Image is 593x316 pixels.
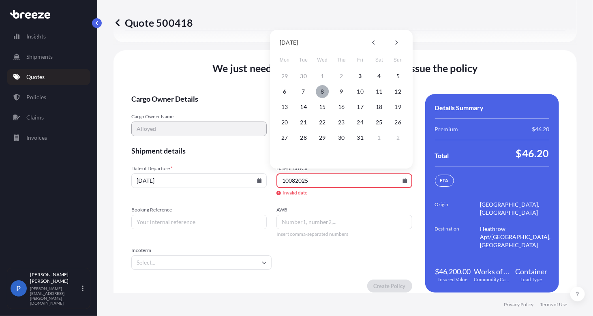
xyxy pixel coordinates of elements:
[277,52,292,68] span: Monday
[335,116,348,129] button: 23
[278,85,291,98] button: 6
[354,116,367,129] button: 24
[278,131,291,144] button: 27
[297,85,310,98] button: 7
[435,175,454,187] div: FPA
[474,276,510,283] span: Commodity Category
[353,52,368,68] span: Friday
[17,284,21,293] span: P
[316,100,329,113] button: 15
[392,70,405,83] button: 5
[392,116,405,129] button: 26
[540,301,567,308] a: Terms of Use
[435,152,449,160] span: Total
[26,113,44,122] p: Claims
[131,173,267,188] input: mm/dd/yyyy
[435,225,480,249] span: Destination
[278,116,291,129] button: 20
[520,276,542,283] span: Load Type
[30,286,80,305] p: [PERSON_NAME][EMAIL_ADDRESS][PERSON_NAME][DOMAIN_NAME]
[367,280,412,293] button: Create Policy
[26,134,47,142] p: Invoices
[334,52,349,68] span: Thursday
[392,85,405,98] button: 12
[26,53,53,61] p: Shipments
[373,116,386,129] button: 25
[316,131,329,144] button: 29
[296,52,311,68] span: Tuesday
[480,225,551,249] span: Heathrow Apt/[GEOGRAPHIC_DATA], [GEOGRAPHIC_DATA]
[7,109,90,126] a: Claims
[276,215,412,229] input: Number1, number2,...
[297,116,310,129] button: 21
[131,94,412,104] span: Cargo Owner Details
[131,215,267,229] input: Your internal reference
[532,125,549,133] span: $46.20
[504,301,533,308] a: Privacy Policy
[7,69,90,85] a: Quotes
[335,100,348,113] button: 16
[435,104,484,112] span: Details Summary
[212,62,478,75] span: We just need a few more details before we issue the policy
[392,100,405,113] button: 19
[335,85,348,98] button: 9
[391,52,405,68] span: Sunday
[276,173,412,188] input: mm/dd/yyyy
[131,165,267,172] span: Date of Departure
[354,85,367,98] button: 10
[276,231,412,237] span: Insert comma-separated numbers
[372,52,387,68] span: Saturday
[435,201,480,217] span: Origin
[515,267,547,276] span: Container
[297,131,310,144] button: 28
[30,271,80,284] p: [PERSON_NAME] [PERSON_NAME]
[354,70,367,83] button: 3
[7,130,90,146] a: Invoices
[435,267,471,276] span: $46,200.00
[438,276,467,283] span: Insured Value
[276,207,412,213] span: AWB
[131,146,412,156] span: Shipment details
[131,207,267,213] span: Booking Reference
[354,100,367,113] button: 17
[26,93,46,101] p: Policies
[7,28,90,45] a: Insights
[516,147,549,160] span: $46.20
[373,100,386,113] button: 18
[435,125,458,133] span: Premium
[354,131,367,144] button: 31
[480,201,551,217] span: [GEOGRAPHIC_DATA], [GEOGRAPHIC_DATA]
[113,16,193,29] p: Quote 500418
[7,89,90,105] a: Policies
[280,38,298,47] div: [DATE]
[26,32,46,41] p: Insights
[278,100,291,113] button: 13
[276,190,412,196] span: Invalid date
[373,70,386,83] button: 4
[297,100,310,113] button: 14
[373,85,386,98] button: 11
[131,113,267,120] span: Cargo Owner Name
[316,116,329,129] button: 22
[131,255,272,270] input: Select...
[7,49,90,65] a: Shipments
[335,131,348,144] button: 30
[374,282,406,290] p: Create Policy
[26,73,45,81] p: Quotes
[373,131,386,144] button: 1
[474,267,510,276] span: Works of Art, Collector's Pieces and Antiques
[315,52,330,68] span: Wednesday
[131,247,272,254] span: Incoterm
[316,85,329,98] button: 8
[392,131,405,144] button: 2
